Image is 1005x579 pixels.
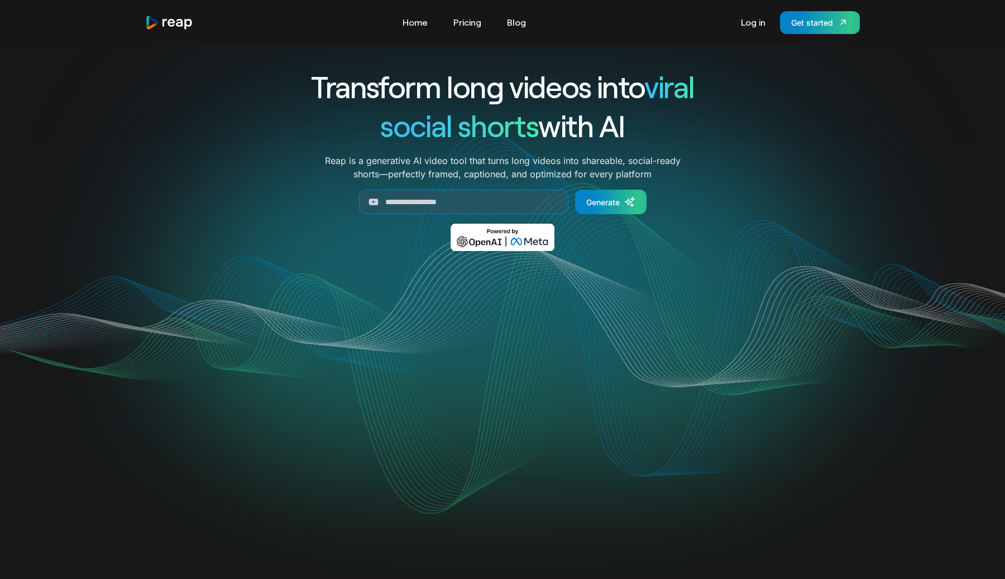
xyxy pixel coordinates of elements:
a: Get started [780,11,860,34]
span: viral [644,68,694,104]
span: social shorts [380,107,538,143]
h1: Transform long videos into [270,67,735,106]
img: Powered by OpenAI & Meta [451,224,555,251]
video: Your browser does not support the video tag. [278,267,728,492]
a: Blog [501,13,532,31]
a: home [145,15,193,30]
p: Reap is a generative AI video tool that turns long videos into shareable, social-ready shorts—per... [325,154,681,181]
div: Get started [791,17,833,28]
a: Generate [575,190,647,214]
a: Log in [735,13,771,31]
div: Generate [586,196,620,208]
a: Home [397,13,433,31]
a: Pricing [448,13,487,31]
img: reap logo [145,15,193,30]
form: Generate Form [270,190,735,214]
h1: with AI [270,106,735,145]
